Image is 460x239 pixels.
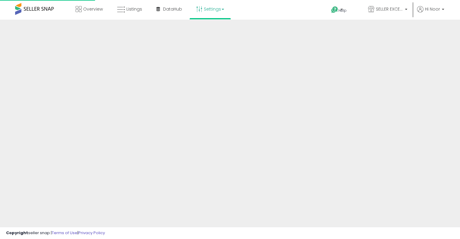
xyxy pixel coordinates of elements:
a: Terms of Use [52,230,77,236]
a: Privacy Policy [78,230,105,236]
a: Help [326,2,358,20]
strong: Copyright [6,230,28,236]
span: DataHub [163,6,182,12]
span: Help [338,8,347,13]
span: Listings [126,6,142,12]
span: Overview [83,6,103,12]
span: Hi Noor [425,6,440,12]
a: Hi Noor [417,6,444,20]
span: SELLER EXCELLENCE [376,6,403,12]
div: seller snap | | [6,230,105,236]
i: Get Help [331,6,338,14]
